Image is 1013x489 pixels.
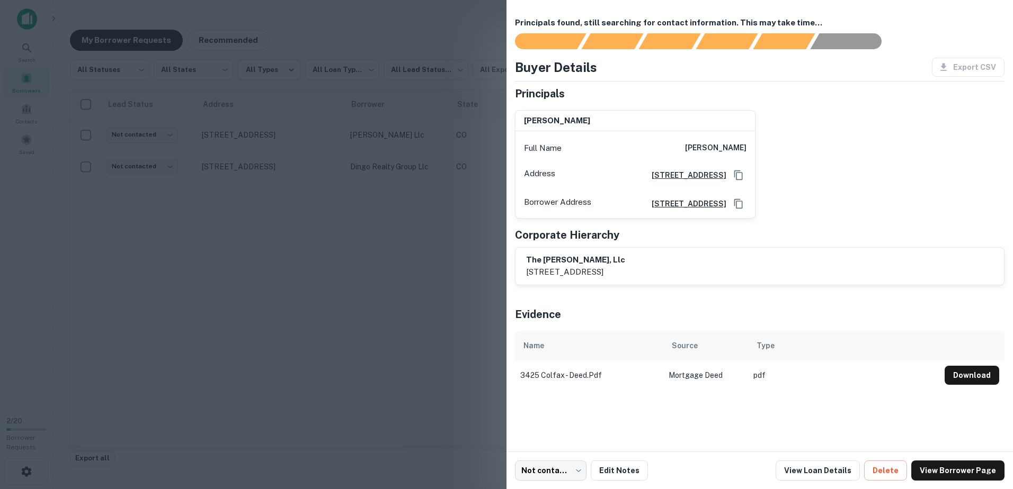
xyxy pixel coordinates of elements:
[663,360,748,390] td: Mortgage Deed
[753,33,815,49] div: Principals found, still searching for contact information. This may take time...
[811,33,894,49] div: AI fulfillment process complete.
[524,167,555,183] p: Address
[748,331,939,360] th: Type
[515,460,587,481] div: Not contacted
[643,169,726,181] a: [STREET_ADDRESS]
[911,460,1005,481] a: View Borrower Page
[515,17,1005,29] h6: Principals found, still searching for contact information. This may take time...
[748,360,939,390] td: pdf
[526,266,625,278] p: [STREET_ADDRESS]
[515,86,565,102] h5: Principals
[685,142,747,155] h6: [PERSON_NAME]
[524,115,590,127] h6: [PERSON_NAME]
[643,198,726,210] a: [STREET_ADDRESS]
[524,142,562,155] p: Full Name
[515,360,663,390] td: 3425 colfax - deed.pdf
[515,331,663,360] th: Name
[672,339,698,352] div: Source
[731,167,747,183] button: Copy Address
[776,460,860,481] a: View Loan Details
[526,254,625,266] h6: the [PERSON_NAME], llc
[731,196,747,212] button: Copy Address
[864,460,907,481] button: Delete
[515,227,619,243] h5: Corporate Hierarchy
[663,331,748,360] th: Source
[515,58,597,77] h4: Buyer Details
[515,331,1005,390] div: scrollable content
[581,33,643,49] div: Your request is received and processing...
[502,33,582,49] div: Sending borrower request to AI...
[960,404,1013,455] iframe: Chat Widget
[757,339,775,352] div: Type
[523,339,544,352] div: Name
[638,33,700,49] div: Documents found, AI parsing details...
[945,366,999,385] button: Download
[696,33,758,49] div: Principals found, AI now looking for contact information...
[515,306,561,322] h5: Evidence
[524,196,591,212] p: Borrower Address
[591,460,648,481] button: Edit Notes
